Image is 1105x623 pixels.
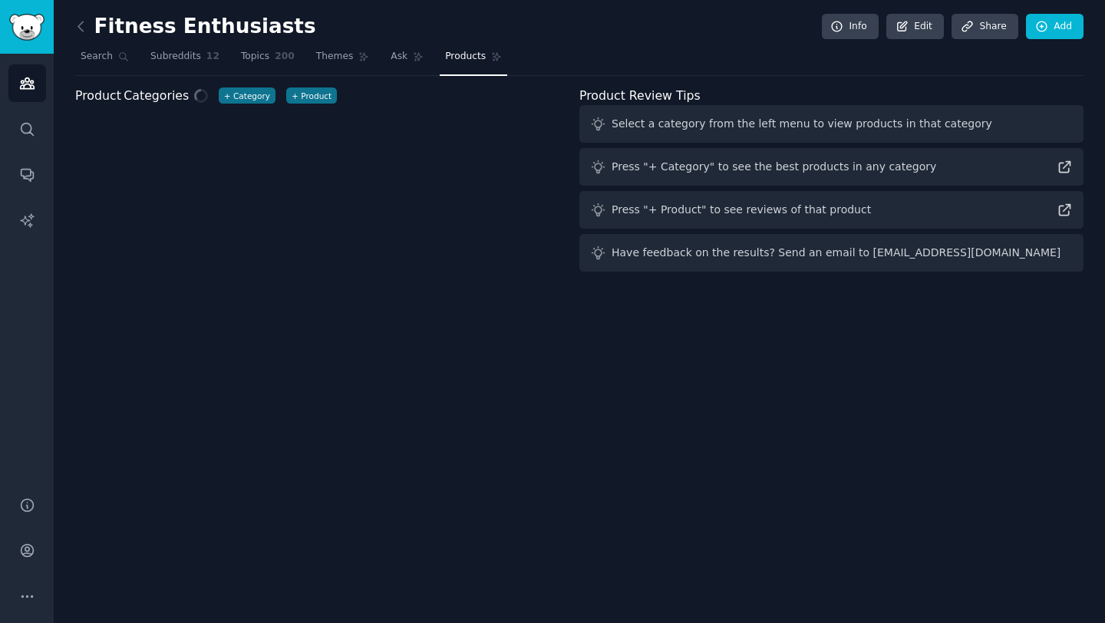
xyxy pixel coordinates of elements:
[145,44,225,76] a: Subreddits12
[612,245,1060,261] div: Have feedback on the results? Send an email to [EMAIL_ADDRESS][DOMAIN_NAME]
[206,50,219,64] span: 12
[952,14,1018,40] a: Share
[445,50,486,64] span: Products
[224,91,231,101] span: +
[75,15,316,39] h2: Fitness Enthusiasts
[579,88,701,103] label: Product Review Tips
[440,44,507,76] a: Products
[286,87,337,104] button: +Product
[886,14,944,40] a: Edit
[385,44,429,76] a: Ask
[75,87,121,106] span: Product
[219,87,275,104] button: +Category
[81,50,113,64] span: Search
[316,50,354,64] span: Themes
[612,202,871,218] div: Press "+ Product" to see reviews of that product
[391,50,407,64] span: Ask
[1026,14,1084,40] a: Add
[236,44,300,76] a: Topics200
[311,44,375,76] a: Themes
[75,87,189,106] span: Categories
[75,44,134,76] a: Search
[822,14,879,40] a: Info
[612,159,936,175] div: Press "+ Category" to see the best products in any category
[275,50,295,64] span: 200
[150,50,201,64] span: Subreddits
[9,14,45,41] img: GummySearch logo
[292,91,299,101] span: +
[612,116,992,132] div: Select a category from the left menu to view products in that category
[241,50,269,64] span: Topics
